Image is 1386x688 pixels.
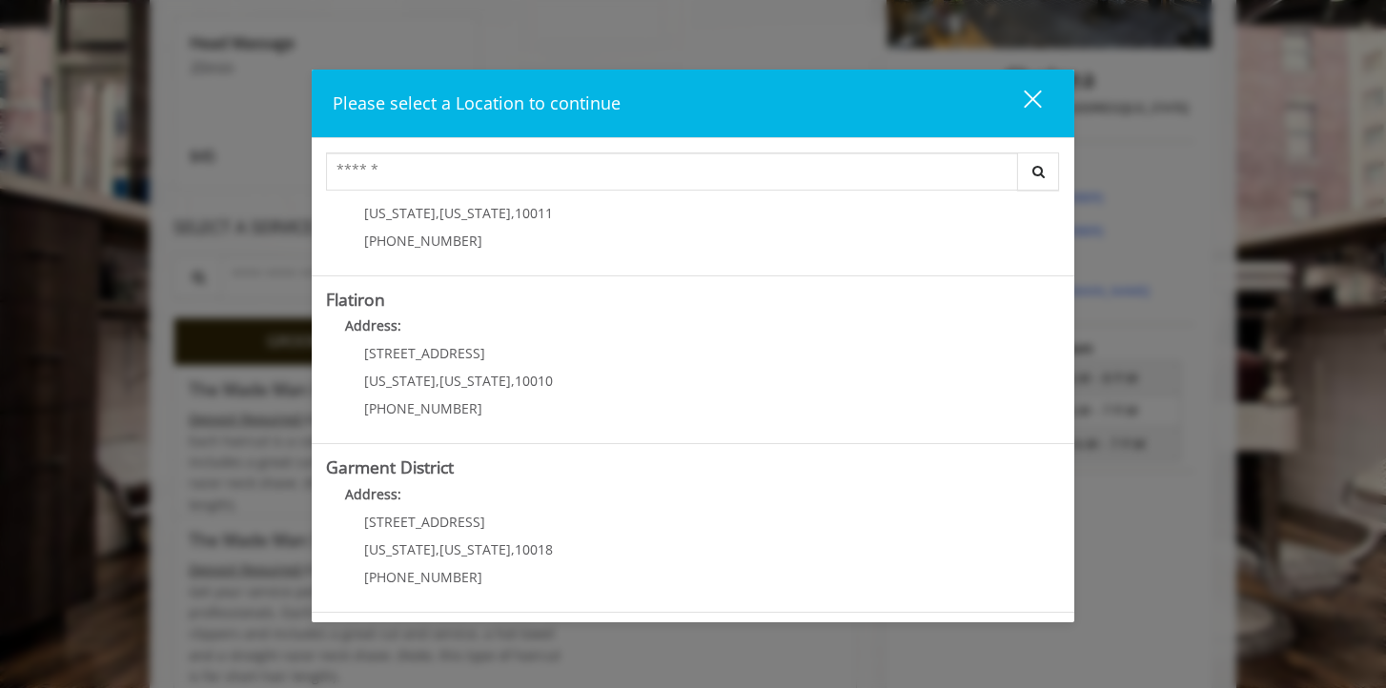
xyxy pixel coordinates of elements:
[511,372,515,390] span: ,
[439,540,511,558] span: [US_STATE]
[1002,89,1040,117] div: close dialog
[436,372,439,390] span: ,
[326,152,1018,191] input: Search Center
[326,455,454,478] b: Garment District
[333,91,621,114] span: Please select a Location to continue
[364,540,436,558] span: [US_STATE]
[364,568,482,586] span: [PHONE_NUMBER]
[439,372,511,390] span: [US_STATE]
[439,204,511,222] span: [US_STATE]
[515,540,553,558] span: 10018
[511,540,515,558] span: ,
[511,204,515,222] span: ,
[326,288,385,311] b: Flatiron
[326,152,1060,200] div: Center Select
[515,372,553,390] span: 10010
[364,513,485,531] span: [STREET_ADDRESS]
[989,84,1053,123] button: close dialog
[364,344,485,362] span: [STREET_ADDRESS]
[345,316,401,334] b: Address:
[436,540,439,558] span: ,
[1028,165,1050,178] i: Search button
[364,372,436,390] span: [US_STATE]
[364,399,482,417] span: [PHONE_NUMBER]
[515,204,553,222] span: 10011
[364,232,482,250] span: [PHONE_NUMBER]
[436,204,439,222] span: ,
[345,485,401,503] b: Address:
[364,204,436,222] span: [US_STATE]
